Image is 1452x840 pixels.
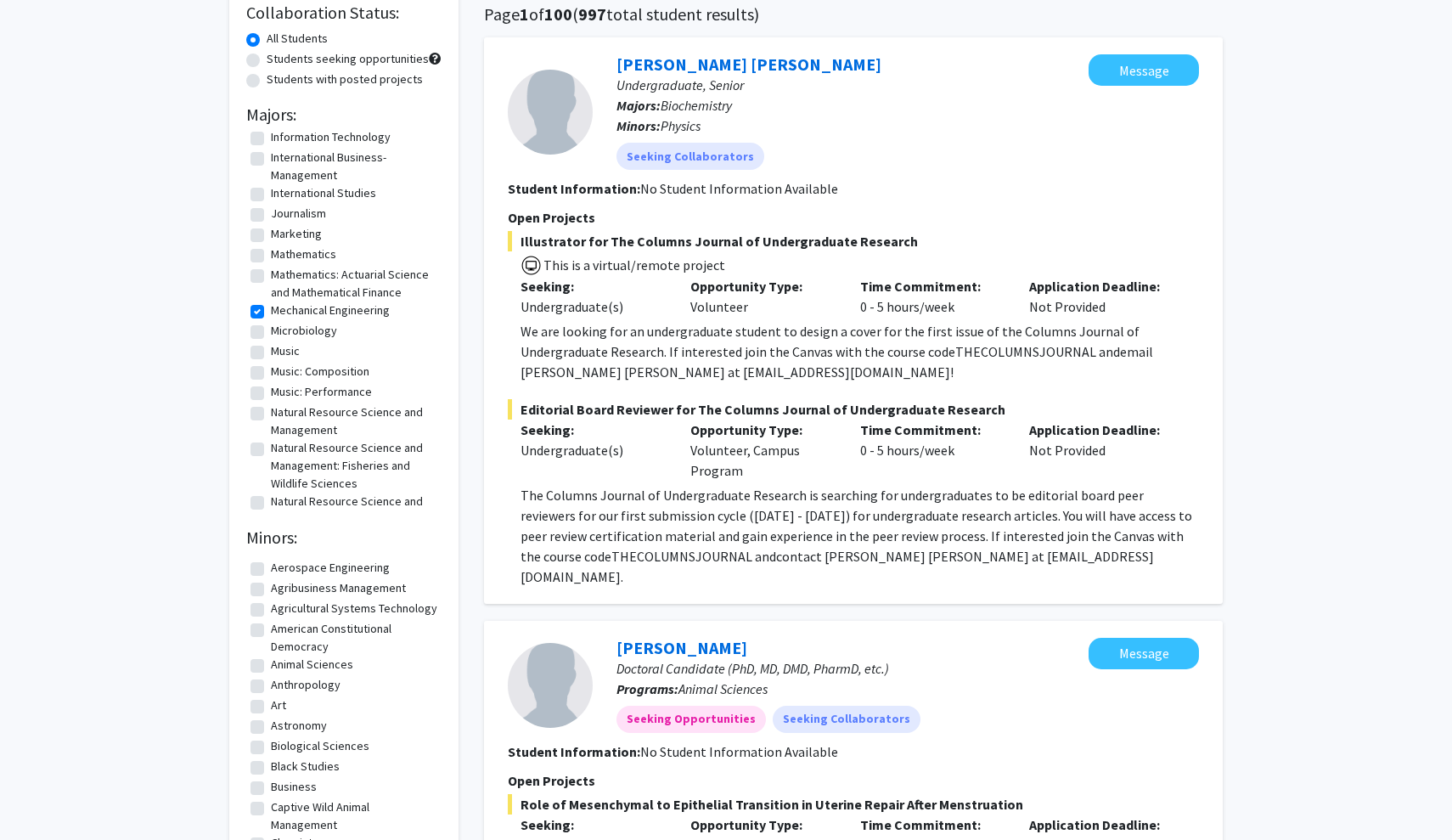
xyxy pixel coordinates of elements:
p: Time Commitment: [860,420,1005,440]
label: Journalism [271,205,326,223]
span: 1 [520,3,529,25]
label: Anthropology [271,676,340,694]
label: Astronomy [271,717,327,735]
label: Natural Resource Science and Management: Fisheries and Wildlife Sciences [271,439,437,493]
span: Open Projects [508,209,595,226]
span: Undergraduate, Senior [616,76,744,93]
label: Marketing [271,225,322,243]
span: Open Projects [508,772,595,789]
span: Role of Mesenchymal to Epithelial Transition in Uterine Repair After Menstruation [508,794,1199,815]
mat-chip: Seeking Opportunities [616,706,766,733]
label: Art [271,696,286,714]
b: Student Information: [508,180,640,197]
h2: Collaboration Status: [246,3,442,23]
span: 100 [544,3,572,25]
label: Information Technology [271,128,391,146]
p: We are looking for an undergraduate student to design a cover for the first issue of the Columns ... [521,321,1199,382]
label: Students with posted projects [267,70,423,88]
label: Mechanical Engineering [271,302,390,319]
a: [PERSON_NAME] [616,637,747,658]
span: THECOLUMNSJOURNAL and [611,548,776,565]
label: Agricultural Systems Technology [271,600,437,617]
label: International Studies [271,184,376,202]
label: International Business-Management [271,149,437,184]
label: All Students [267,30,328,48]
b: Minors: [616,117,661,134]
p: Application Deadline: [1029,815,1173,835]
h2: Majors: [246,104,442,125]
button: Message Gibson Tschappler [1089,54,1199,86]
p: Time Commitment: [860,276,1005,296]
p: Opportunity Type: [690,276,835,296]
label: American Constitutional Democracy [271,620,437,656]
div: Volunteer [678,276,847,317]
b: Student Information: [508,743,640,760]
label: Business [271,778,317,796]
p: Seeking: [521,420,665,440]
label: Students seeking opportunities [267,50,429,68]
span: Physics [661,117,701,134]
h2: Minors: [246,527,442,548]
div: Volunteer, Campus Program [678,420,847,481]
mat-chip: Seeking Collaborators [616,143,764,170]
p: Seeking: [521,276,665,296]
span: 997 [578,3,606,25]
label: Microbiology [271,322,337,340]
p: Opportunity Type: [690,815,835,835]
p: The Columns Journal of Undergraduate Research is searching for undergraduates to be editorial boa... [521,485,1199,587]
span: This is a virtual/remote project [542,257,725,273]
h1: Page of ( total student results) [484,4,1223,25]
p: Application Deadline: [1029,420,1173,440]
label: Aerospace Engineering [271,559,390,577]
label: Captive Wild Animal Management [271,798,437,834]
label: Black Studies [271,758,340,775]
span: Doctoral Candidate (PhD, MD, DMD, PharmD, etc.) [616,660,889,677]
label: Natural Resource Science and Management [271,403,437,439]
b: Majors: [616,97,661,114]
mat-chip: Seeking Collaborators [773,706,920,733]
button: Message Marissa LaMartina [1089,638,1199,669]
span: Illustrator for The Columns Journal of Undergraduate Research [508,231,1199,251]
div: 0 - 5 hours/week [847,276,1017,317]
a: [PERSON_NAME] [PERSON_NAME] [616,54,881,75]
label: Animal Sciences [271,656,353,674]
label: Natural Resource Science and Management: Forest Resources [271,493,437,528]
p: Time Commitment: [860,815,1005,835]
span: Biochemistry [661,97,732,114]
span: THECOLUMNSJOURNAL and [955,343,1120,360]
label: Mathematics [271,245,336,263]
p: Application Deadline: [1029,276,1173,296]
iframe: Chat [13,764,72,827]
span: No Student Information Available [640,743,838,760]
b: Programs: [616,680,678,697]
div: 0 - 5 hours/week [847,420,1017,481]
label: Music [271,342,300,360]
div: Not Provided [1016,420,1186,481]
span: Editorial Board Reviewer for The Columns Journal of Undergraduate Research [508,399,1199,420]
span: Animal Sciences [678,680,768,697]
p: Seeking: [521,815,665,835]
div: Undergraduate(s) [521,296,665,317]
label: Agribusiness Management [271,579,406,597]
label: Music: Performance [271,383,372,401]
div: Not Provided [1016,276,1186,317]
label: Mathematics: Actuarial Science and Mathematical Finance [271,266,437,302]
label: Music: Composition [271,363,369,381]
span: No Student Information Available [640,180,838,197]
div: Undergraduate(s) [521,440,665,460]
p: Opportunity Type: [690,420,835,440]
label: Biological Sciences [271,737,369,755]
